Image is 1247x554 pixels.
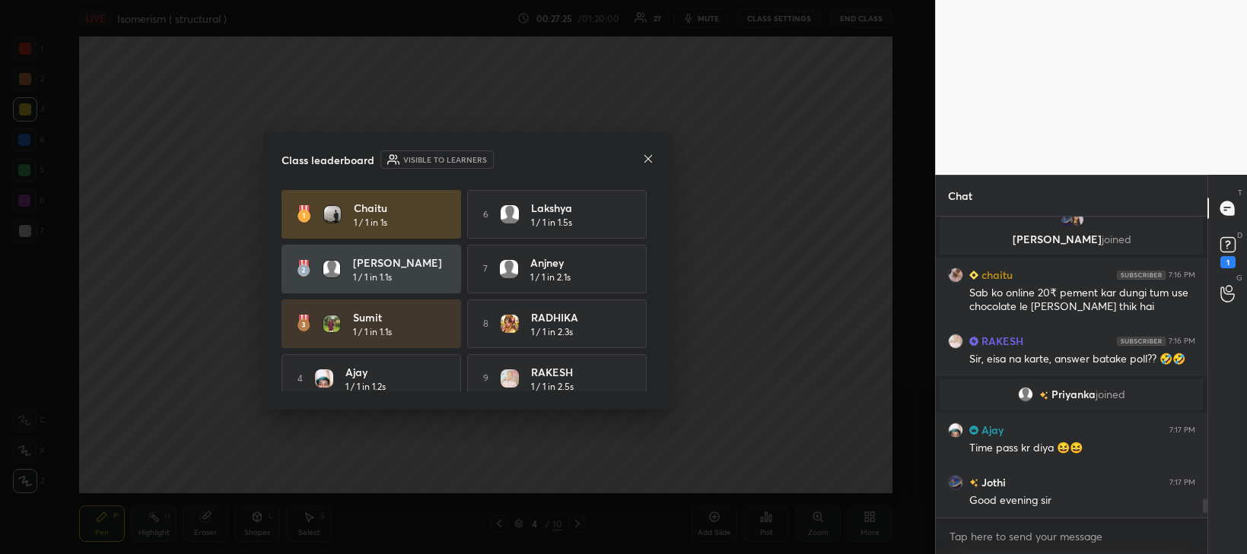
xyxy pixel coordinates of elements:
[530,271,571,284] h5: 1 / 1 in 2.1s
[530,255,625,271] h4: Anjney
[345,364,440,380] h4: Ajay
[1059,212,1074,227] img: d61d660b361b4e51b86cbdec24deb65b.jpg
[345,380,386,394] h5: 1 / 1 in 1.2s
[978,474,1006,490] h6: Jothi
[1220,256,1236,268] div: 1
[1236,272,1242,283] p: G
[1237,230,1242,241] p: D
[501,369,519,388] img: 9c9e436166b04c70b26c26f8b07369cd.jpg
[354,216,387,230] h5: 1 / 1 in 1s
[936,217,1207,518] div: grid
[500,260,518,278] img: default.png
[531,325,573,339] h5: 1 / 1 in 2.3s
[1169,337,1195,346] div: 7:16 PM
[315,369,333,388] img: ce84ab5443d14459b488ec7a1481d574.jpg
[1051,388,1096,400] span: Priyanka
[353,309,447,325] h4: Sumit
[483,317,488,331] h5: 8
[1117,337,1166,346] img: 4P8fHbbgJtejmAAAAAElFTkSuQmCC
[323,315,341,333] img: 3e9af9184cb64257b56bfcac5601e731.jpg
[978,333,1023,349] h6: RAKESH
[949,233,1195,245] p: [PERSON_NAME]
[969,352,1195,367] div: Sir, eisa na karte, answer batake poll?? 🤣🤣
[948,334,963,349] img: 9c9e436166b04c70b26c26f8b07369cd.jpg
[1238,187,1242,198] p: T
[531,364,625,380] h4: RAKESH
[1169,271,1195,280] div: 7:16 PM
[297,372,303,385] h5: 4
[1169,426,1195,435] div: 7:17 PM
[501,205,519,223] img: default.png
[969,286,1195,315] div: Sab ko online 20₹ pement kar dungi tum use chocolate le [PERSON_NAME] thik hai
[969,426,978,435] img: Learner_Badge_champion_ad955741a3.svg
[483,372,488,385] h5: 9
[354,200,448,216] h4: chaitu
[948,423,963,438] img: ce84ab5443d14459b488ec7a1481d574.jpg
[936,176,985,216] p: Chat
[978,422,1004,438] h6: Ajay
[969,271,978,280] img: Learner_Badge_beginner_1_8b307cf2a0.svg
[501,315,519,333] img: 10e12bfc6bb74d98b13edc7fff1f5530.jpg
[353,325,392,339] h5: 1 / 1 in 1.1s
[297,260,310,278] img: rank-2.3a33aca6.svg
[531,200,625,216] h4: Lakshya
[969,493,1195,508] div: Good evening sir
[531,216,572,230] h5: 1 / 1 in 1.5s
[353,255,447,271] h4: [PERSON_NAME]
[969,441,1195,456] div: Time pass kr diya 😆😆
[483,207,488,221] h5: 6
[1070,212,1085,227] img: c96493ce45104831bc8b5a31ac9d4d89.jpg
[1018,387,1033,402] img: default.png
[483,262,488,276] h5: 7
[948,475,963,490] img: d61d660b361b4e51b86cbdec24deb65b.jpg
[978,267,1013,283] h6: chaitu
[297,315,310,333] img: rank-3.169bc593.svg
[1117,271,1166,280] img: 4P8fHbbgJtejmAAAAAElFTkSuQmCC
[282,152,374,168] h4: Class leaderboard
[323,260,341,278] img: default.png
[948,268,963,283] img: 126567b47e814215ac885b625133e07c.jpg
[1039,391,1048,400] img: no-rating-badge.077c3623.svg
[1096,388,1125,400] span: joined
[531,309,625,325] h4: RADHIKA
[1102,232,1131,246] span: joined
[1169,478,1195,487] div: 7:17 PM
[297,205,311,223] img: rank-1.ed6cb560.svg
[323,205,342,223] img: 8e51fae7294a4ae89c8db8d7d69bf3f0.jpg
[403,154,487,166] h6: Visible to learners
[969,480,978,488] img: no-rating-badge.077c3623.svg
[353,271,392,284] h5: 1 / 1 in 1.1s
[531,380,574,394] h5: 1 / 1 in 2.5s
[969,337,978,346] img: Learner_Badge_scholar_0185234fc8.svg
